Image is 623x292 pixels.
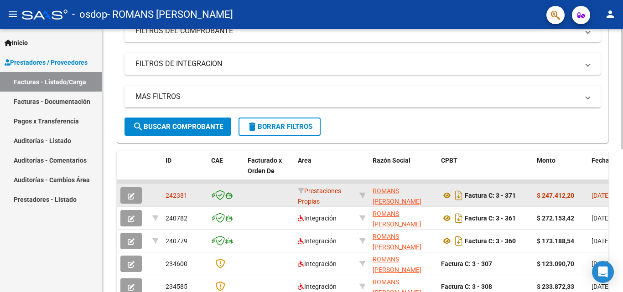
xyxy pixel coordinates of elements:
[453,188,465,203] i: Descargar documento
[441,157,457,164] span: CPBT
[453,211,465,225] i: Descargar documento
[5,38,28,48] span: Inicio
[5,57,88,67] span: Prestadores / Proveedores
[592,283,610,290] span: [DATE]
[298,157,311,164] span: Area
[373,187,421,205] span: ROMANS [PERSON_NAME]
[537,283,574,290] strong: $ 233.872,33
[247,121,258,132] mat-icon: delete
[592,261,614,283] div: Open Intercom Messenger
[135,26,579,36] mat-panel-title: FILTROS DEL COMPROBANTE
[166,260,187,267] span: 234600
[537,157,556,164] span: Monto
[605,9,616,20] mat-icon: person
[166,237,187,245] span: 240779
[72,5,107,25] span: - osdop
[125,118,231,136] button: Buscar Comprobante
[166,283,187,290] span: 234585
[298,187,341,205] span: Prestaciones Propias
[369,151,437,191] datatable-header-cell: Razón Social
[247,123,312,131] span: Borrar Filtros
[166,215,187,222] span: 240782
[373,186,434,205] div: 20245501782
[248,157,282,174] span: Facturado x Orden De
[162,151,208,191] datatable-header-cell: ID
[298,237,337,245] span: Integración
[441,260,492,267] strong: Factura C: 3 - 307
[373,157,410,164] span: Razón Social
[239,118,321,136] button: Borrar Filtros
[465,237,516,245] strong: Factura C: 3 - 360
[294,151,356,191] datatable-header-cell: Area
[592,237,610,245] span: [DATE]
[441,283,492,290] strong: Factura C: 3 - 308
[373,256,421,273] span: ROMANS [PERSON_NAME]
[298,260,337,267] span: Integración
[537,192,574,199] strong: $ 247.412,20
[166,157,171,164] span: ID
[373,254,434,273] div: 20245501782
[298,215,337,222] span: Integración
[125,53,601,75] mat-expansion-panel-header: FILTROS DE INTEGRACION
[592,260,610,267] span: [DATE]
[125,86,601,108] mat-expansion-panel-header: MAS FILTROS
[373,209,434,228] div: 20245501782
[533,151,588,191] datatable-header-cell: Monto
[537,237,574,245] strong: $ 173.188,54
[298,283,337,290] span: Integración
[537,215,574,222] strong: $ 272.153,42
[453,234,465,248] i: Descargar documento
[7,9,18,20] mat-icon: menu
[592,192,610,199] span: [DATE]
[133,123,223,131] span: Buscar Comprobante
[166,192,187,199] span: 242381
[135,92,579,102] mat-panel-title: MAS FILTROS
[211,157,223,164] span: CAE
[373,233,421,251] span: ROMANS [PERSON_NAME]
[465,215,516,222] strong: Factura C: 3 - 361
[135,59,579,69] mat-panel-title: FILTROS DE INTEGRACION
[592,215,610,222] span: [DATE]
[373,210,421,228] span: ROMANS [PERSON_NAME]
[208,151,244,191] datatable-header-cell: CAE
[373,231,434,251] div: 20245501782
[125,20,601,42] mat-expansion-panel-header: FILTROS DEL COMPROBANTE
[133,121,144,132] mat-icon: search
[537,260,574,267] strong: $ 123.090,70
[244,151,294,191] datatable-header-cell: Facturado x Orden De
[437,151,533,191] datatable-header-cell: CPBT
[465,192,516,199] strong: Factura C: 3 - 371
[107,5,233,25] span: - ROMANS [PERSON_NAME]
